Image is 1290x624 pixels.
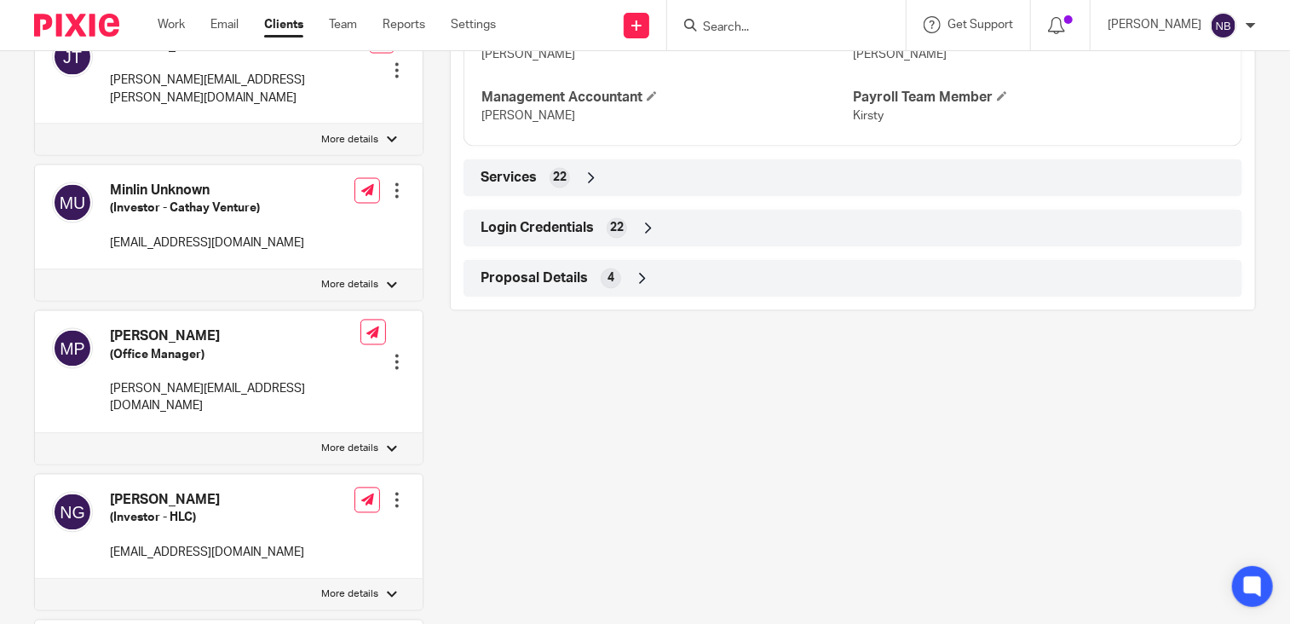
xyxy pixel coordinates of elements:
span: [PERSON_NAME] [481,110,575,122]
p: [PERSON_NAME][EMAIL_ADDRESS][PERSON_NAME][DOMAIN_NAME] [110,72,369,107]
img: Pixie [34,14,119,37]
p: More details [321,442,378,456]
span: 22 [610,220,624,237]
span: Services [481,170,537,188]
p: [PERSON_NAME] [1108,16,1201,33]
p: More details [321,279,378,292]
img: svg%3E [52,492,93,533]
h5: (Investor - Cathay Venture) [110,200,304,217]
img: svg%3E [52,328,93,369]
input: Search [701,20,855,36]
h4: [PERSON_NAME] [110,492,304,510]
p: [EMAIL_ADDRESS][DOMAIN_NAME] [110,235,304,252]
span: [PERSON_NAME] [853,49,947,61]
p: More details [321,133,378,147]
a: Email [210,16,239,33]
h4: Minlin Unknown [110,182,304,200]
p: [PERSON_NAME][EMAIL_ADDRESS][DOMAIN_NAME] [110,381,360,416]
h5: (Office Manager) [110,347,360,364]
a: Reports [383,16,425,33]
h4: Management Accountant [481,89,853,107]
span: Proposal Details [481,270,588,288]
p: [EMAIL_ADDRESS][DOMAIN_NAME] [110,545,304,562]
span: [PERSON_NAME] [481,49,575,61]
h4: [PERSON_NAME] [110,328,360,346]
a: Team [329,16,357,33]
span: Kirsty [853,110,884,122]
img: svg%3E [52,182,93,223]
img: svg%3E [52,37,93,78]
span: Login Credentials [481,220,594,238]
span: 4 [608,270,614,287]
h5: (Investor - HLC) [110,510,304,527]
a: Clients [264,16,303,33]
img: svg%3E [1210,12,1237,39]
a: Settings [451,16,496,33]
a: Work [158,16,185,33]
p: More details [321,588,378,602]
h4: Payroll Team Member [853,89,1224,107]
span: Get Support [947,19,1013,31]
span: 22 [553,170,567,187]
